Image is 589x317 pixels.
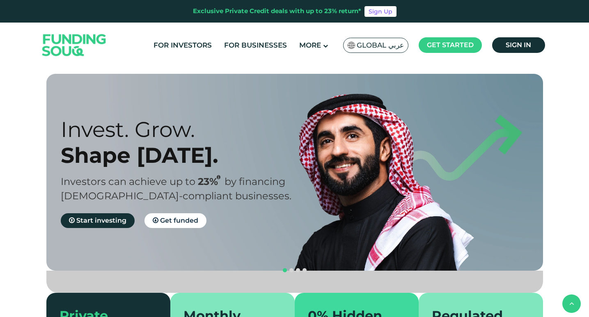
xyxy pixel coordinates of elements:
span: Get funded [160,217,198,224]
img: SA Flag [348,42,355,49]
span: 23% [198,176,225,187]
a: For Investors [151,39,214,52]
span: Investors can achieve up to [61,176,195,187]
a: Sign Up [364,6,396,17]
a: Sign in [492,37,545,53]
span: Get started [427,41,474,49]
span: Sign in [506,41,531,49]
a: For Businesses [222,39,289,52]
button: navigation [301,267,308,274]
button: navigation [282,267,288,274]
button: navigation [288,267,295,274]
span: Global عربي [357,41,404,50]
span: Start investing [76,217,126,224]
div: Shape [DATE]. [61,142,309,168]
div: Invest. Grow. [61,116,309,142]
button: navigation [295,267,301,274]
a: Get funded [144,213,206,228]
i: 23% IRR (expected) ~ 15% Net yield (expected) [217,175,220,180]
button: back [562,294,581,313]
span: More [299,41,321,49]
img: Logo [34,25,115,66]
div: Exclusive Private Credit deals with up to 23% return* [193,7,361,16]
a: Start investing [61,213,135,228]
